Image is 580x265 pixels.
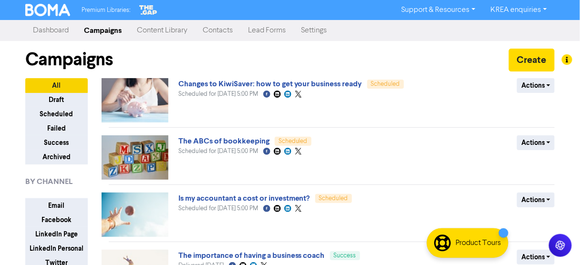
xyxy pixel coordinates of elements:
[293,21,334,40] a: Settings
[138,4,159,16] img: The Gap
[240,21,293,40] a: Lead Forms
[25,213,88,227] button: Facebook
[178,136,269,146] a: The ABCs of bookkeeping
[25,176,72,187] span: BY CHANNEL
[334,253,356,259] span: Success
[178,91,258,97] span: Scheduled for [DATE] 5:00 PM
[371,81,400,87] span: Scheduled
[25,78,88,93] button: All
[25,49,113,71] h1: Campaigns
[178,79,362,89] a: Changes to KiwiSaver: how to get your business ready
[517,135,555,150] button: Actions
[25,92,88,107] button: Draft
[82,7,130,13] span: Premium Libraries:
[517,250,555,265] button: Actions
[25,107,88,122] button: Scheduled
[517,193,555,207] button: Actions
[76,21,129,40] a: Campaigns
[178,194,310,203] a: Is my accountant a cost or investment?
[279,138,308,144] span: Scheduled
[25,135,88,150] button: Success
[178,251,325,260] a: The importance of having a business coach
[102,193,168,237] img: image_1759669379487.jpg
[178,148,258,154] span: Scheduled for [DATE] 5:00 PM
[25,150,88,164] button: Archived
[129,21,195,40] a: Content Library
[483,2,555,18] a: KREA enquiries
[517,78,555,93] button: Actions
[25,241,88,256] button: LinkedIn Personal
[25,21,76,40] a: Dashboard
[319,195,348,202] span: Scheduled
[25,198,88,213] button: Email
[25,227,88,242] button: LinkedIn Page
[25,121,88,136] button: Failed
[195,21,240,40] a: Contacts
[102,78,168,122] img: image_1759669557209.jpg
[178,205,258,212] span: Scheduled for [DATE] 5:00 PM
[394,2,483,18] a: Support & Resources
[509,49,555,71] button: Create
[25,4,70,16] img: BOMA Logo
[102,135,168,180] img: image_1759669477474.jpg
[532,219,580,265] iframe: Chat Widget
